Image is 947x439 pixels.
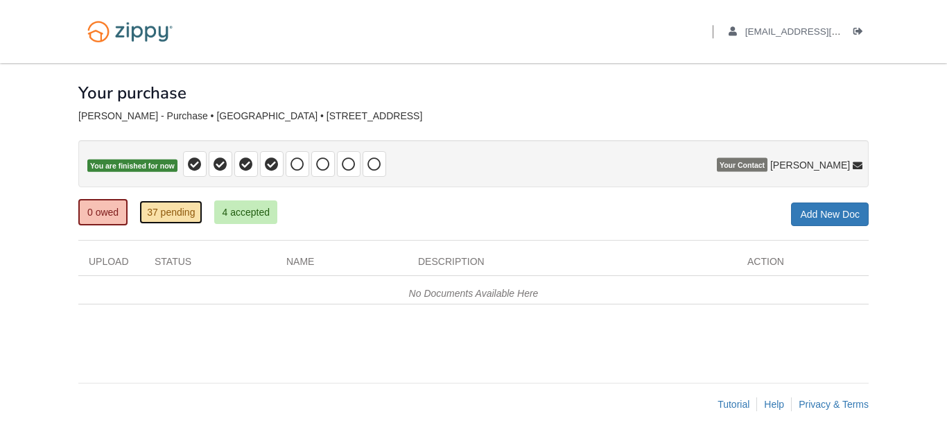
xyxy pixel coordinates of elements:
[737,255,869,275] div: Action
[745,26,904,37] span: griffin7jackson@gmail.com
[791,203,869,226] a: Add New Doc
[78,14,182,49] img: Logo
[729,26,904,40] a: edit profile
[78,110,869,122] div: [PERSON_NAME] - Purchase • [GEOGRAPHIC_DATA] • [STREET_ADDRESS]
[409,288,539,299] em: No Documents Available Here
[764,399,784,410] a: Help
[799,399,869,410] a: Privacy & Terms
[78,199,128,225] a: 0 owed
[78,84,186,102] h1: Your purchase
[853,26,869,40] a: Log out
[144,255,276,275] div: Status
[770,158,850,172] span: [PERSON_NAME]
[408,255,737,275] div: Description
[214,200,277,224] a: 4 accepted
[78,255,144,275] div: Upload
[139,200,202,224] a: 37 pending
[718,399,749,410] a: Tutorial
[276,255,408,275] div: Name
[717,158,767,172] span: Your Contact
[87,160,177,173] span: You are finished for now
